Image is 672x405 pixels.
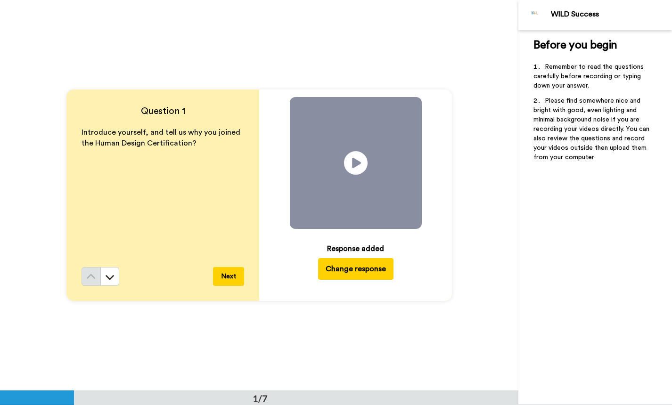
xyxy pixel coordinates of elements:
h4: Question 1 [82,105,244,118]
button: Change response [318,258,393,280]
span: Before you begin [533,40,617,51]
span: Introduce yourself, and tell us why you joined the Human Design Certification? [82,129,242,147]
img: Profile Image [524,4,546,26]
div: Response added [327,243,384,254]
span: Please find somewhere nice and bright with good, even lighting and minimal background noise if yo... [533,97,651,161]
button: Next [213,267,244,286]
div: 1/7 [238,392,283,405]
div: WILD Success [551,10,672,19]
span: Remember to read the questions carefully before recording or typing down your answer. [533,64,646,89]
